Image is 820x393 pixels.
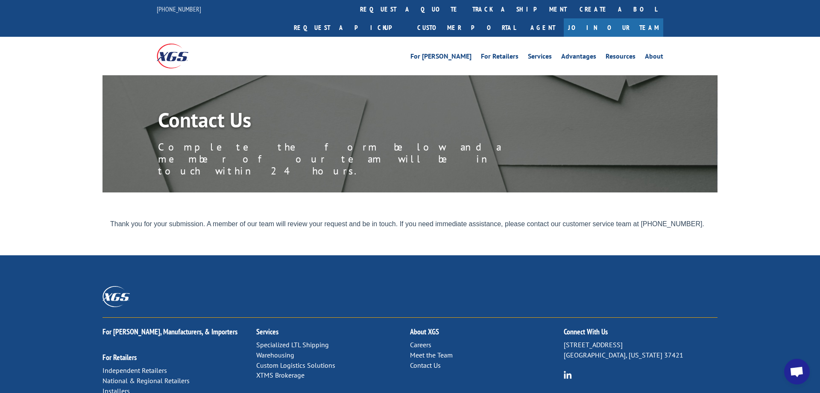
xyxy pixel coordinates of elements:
a: For Retailers [102,352,137,362]
a: Join Our Team [564,18,663,37]
a: About XGS [410,327,439,337]
p: Complete the form below and a member of our team will be in touch within 24 hours. [158,141,542,177]
h1: Contact Us [158,109,542,134]
iframe: Form 0 [110,220,717,228]
img: XGS_Logos_ALL_2024_All_White [102,286,130,307]
a: Resources [606,53,635,62]
a: For [PERSON_NAME], Manufacturers, & Importers [102,327,237,337]
a: [PHONE_NUMBER] [157,5,201,13]
a: Advantages [561,53,596,62]
a: Customer Portal [411,18,522,37]
a: Services [528,53,552,62]
a: Warehousing [256,351,294,359]
a: National & Regional Retailers [102,376,190,385]
a: Custom Logistics Solutions [256,361,335,369]
a: About [645,53,663,62]
a: Meet the Team [410,351,453,359]
a: Independent Retailers [102,366,167,375]
p: [STREET_ADDRESS] [GEOGRAPHIC_DATA], [US_STATE] 37421 [564,340,717,360]
a: Careers [410,340,431,349]
a: Contact Us [410,361,441,369]
a: Services [256,327,278,337]
img: group-6 [564,371,572,379]
a: Agent [522,18,564,37]
div: Open chat [784,359,810,384]
a: Specialized LTL Shipping [256,340,329,349]
h2: Connect With Us [564,328,717,340]
a: Request a pickup [287,18,411,37]
a: For Retailers [481,53,518,62]
a: For [PERSON_NAME] [410,53,471,62]
a: XTMS Brokerage [256,371,305,379]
